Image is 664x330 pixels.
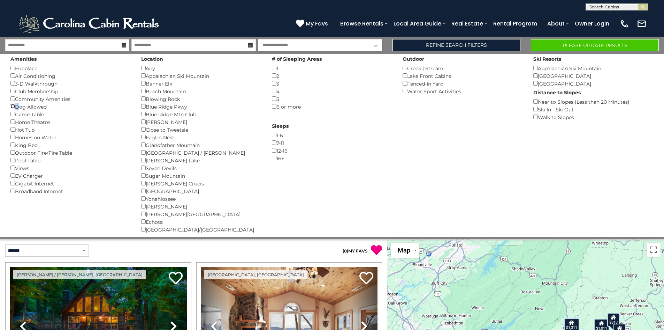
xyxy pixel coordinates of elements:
div: Hot Tub [10,126,131,133]
label: Amenities [10,56,37,63]
div: Beech Mountain [141,87,261,95]
div: Dog Allowed [10,103,131,110]
div: Grandfather Mountain [141,141,261,149]
div: Home Theatre [10,118,131,126]
div: Banner Elk [141,80,261,87]
div: [PERSON_NAME] [141,203,261,210]
div: Lake Front Cabins [403,72,523,80]
span: My Favs [306,19,328,28]
div: 12-16 [272,147,392,154]
a: (0)MY FAVS [343,248,368,254]
div: 2 [272,72,392,80]
label: Ski Resorts [533,56,561,63]
div: Gigabit Internet [10,179,131,187]
a: Rental Program [490,17,541,30]
div: Sugar Mountain [141,172,261,179]
div: [GEOGRAPHIC_DATA] [141,187,261,195]
div: Echota [141,218,261,226]
div: 7-11 [272,139,392,147]
div: 1-6 [272,131,392,139]
div: Blue Ridge Mtn Club [141,110,261,118]
a: [GEOGRAPHIC_DATA], [GEOGRAPHIC_DATA] [204,270,307,279]
a: Refine Search Filters [392,39,520,51]
label: # of Sleeping Areas [272,56,322,63]
div: Near to Slopes (Less than 20 Minutes) [533,98,654,105]
div: EV Charger [10,172,131,179]
div: Creek | Stream [403,64,523,72]
div: Appalachian Ski Mountain [533,64,654,72]
div: Homes on Water [10,133,131,141]
a: My Favs [296,19,330,28]
img: White-1-2.png [17,13,162,34]
div: [GEOGRAPHIC_DATA]/[GEOGRAPHIC_DATA] [141,226,261,233]
div: Ski In - Ski Out [533,105,654,113]
div: Game Table [10,110,131,118]
div: Eagles Nest [141,133,261,141]
label: Sleeps [272,123,289,130]
div: Fireplace [10,64,131,72]
a: [PERSON_NAME] / [PERSON_NAME], [GEOGRAPHIC_DATA] [13,270,146,279]
button: Toggle fullscreen view [647,243,661,257]
span: 0 [344,248,347,254]
label: Outdoor [403,56,424,63]
span: ( ) [343,248,348,254]
div: Fenced-In Yard [403,80,523,87]
div: [PERSON_NAME] Crucis [141,179,261,187]
div: Views [10,164,131,172]
a: Add to favorites [169,271,183,286]
button: Change map style [391,243,419,258]
a: Local Area Guide [390,17,445,30]
label: Distance to Slopes [533,89,581,96]
div: [PERSON_NAME][GEOGRAPHIC_DATA] [141,210,261,218]
div: Water Sport Activities [403,87,523,95]
div: Broadband Internet [10,187,131,195]
div: Close to Tweetsie [141,126,261,133]
div: Community Amenities [10,95,131,103]
div: [GEOGRAPHIC_DATA] / [PERSON_NAME] [141,149,261,156]
div: 3-D Walkthrough [10,80,131,87]
img: mail-regular-white.png [637,19,647,29]
div: Outdoor Fire/Fire Table [10,149,131,156]
div: Appalachian Ski Mountain [141,72,261,80]
a: Owner Login [571,17,613,30]
div: Blowing Rock [141,95,261,103]
a: About [544,17,568,30]
div: 1 [272,64,392,72]
span: Map [398,247,410,254]
div: Walk to Slopes [533,113,654,121]
label: Location [141,56,163,63]
div: Seven Devils [141,164,261,172]
div: [GEOGRAPHIC_DATA] [533,80,654,87]
div: $813 [607,313,620,327]
div: Club Membership [10,87,131,95]
a: Real Estate [448,17,487,30]
div: Air Conditioning [10,72,131,80]
img: phone-regular-white.png [620,19,629,29]
div: 3 [272,80,392,87]
div: [PERSON_NAME] [141,118,261,126]
div: [PERSON_NAME] Lake [141,156,261,164]
div: Blue Ridge Pkwy [141,103,261,110]
div: Yonahlossee [141,195,261,203]
div: 5 [272,95,392,103]
a: Add to favorites [359,271,373,286]
div: Any [141,64,261,72]
div: King Bed [10,141,131,149]
div: 6 or more [272,103,392,110]
div: Pool Table [10,156,131,164]
button: Please Update Results [531,39,659,51]
div: [GEOGRAPHIC_DATA] [533,72,654,80]
div: 16+ [272,154,392,162]
div: 4 [272,87,392,95]
a: Browse Rentals [337,17,387,30]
